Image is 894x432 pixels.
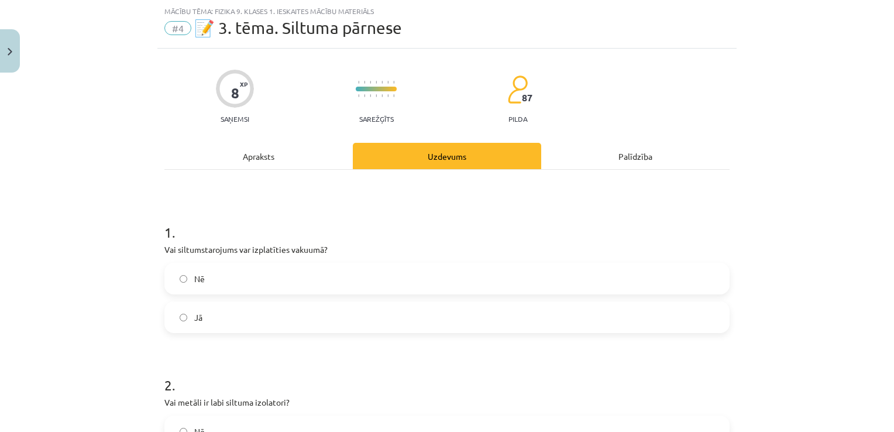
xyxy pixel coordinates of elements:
span: Jā [194,311,202,324]
div: Apraksts [164,143,353,169]
img: icon-short-line-57e1e144782c952c97e751825c79c345078a6d821885a25fce030b3d8c18986b.svg [381,94,383,97]
p: Vai siltumstarojums var izplatīties vakuumā? [164,244,730,256]
div: 8 [231,85,239,101]
p: pilda [508,115,527,123]
div: Mācību tēma: Fizika 9. klases 1. ieskaites mācību materiāls [164,7,730,15]
img: icon-short-line-57e1e144782c952c97e751825c79c345078a6d821885a25fce030b3d8c18986b.svg [393,94,394,97]
p: Saņemsi [216,115,254,123]
span: #4 [164,21,191,35]
h1: 2 . [164,356,730,393]
img: icon-close-lesson-0947bae3869378f0d4975bcd49f059093ad1ed9edebbc8119c70593378902aed.svg [8,48,12,56]
img: icon-short-line-57e1e144782c952c97e751825c79c345078a6d821885a25fce030b3d8c18986b.svg [381,81,383,84]
span: 87 [522,92,532,103]
img: icon-short-line-57e1e144782c952c97e751825c79c345078a6d821885a25fce030b3d8c18986b.svg [370,81,371,84]
img: icon-short-line-57e1e144782c952c97e751825c79c345078a6d821885a25fce030b3d8c18986b.svg [364,94,365,97]
span: XP [240,81,247,87]
div: Uzdevums [353,143,541,169]
span: Nē [194,273,205,285]
img: icon-short-line-57e1e144782c952c97e751825c79c345078a6d821885a25fce030b3d8c18986b.svg [376,94,377,97]
div: Palīdzība [541,143,730,169]
input: Nē [180,275,187,283]
img: icon-short-line-57e1e144782c952c97e751825c79c345078a6d821885a25fce030b3d8c18986b.svg [387,94,388,97]
input: Jā [180,314,187,321]
img: icon-short-line-57e1e144782c952c97e751825c79c345078a6d821885a25fce030b3d8c18986b.svg [358,94,359,97]
h1: 1 . [164,204,730,240]
img: icon-short-line-57e1e144782c952c97e751825c79c345078a6d821885a25fce030b3d8c18986b.svg [393,81,394,84]
img: students-c634bb4e5e11cddfef0936a35e636f08e4e9abd3cc4e673bd6f9a4125e45ecb1.svg [507,75,528,104]
p: Vai metāli ir labi siltuma izolatori? [164,396,730,409]
img: icon-short-line-57e1e144782c952c97e751825c79c345078a6d821885a25fce030b3d8c18986b.svg [376,81,377,84]
img: icon-short-line-57e1e144782c952c97e751825c79c345078a6d821885a25fce030b3d8c18986b.svg [358,81,359,84]
p: Sarežģīts [359,115,394,123]
img: icon-short-line-57e1e144782c952c97e751825c79c345078a6d821885a25fce030b3d8c18986b.svg [370,94,371,97]
span: 📝 3. tēma. Siltuma pārnese [194,18,402,37]
img: icon-short-line-57e1e144782c952c97e751825c79c345078a6d821885a25fce030b3d8c18986b.svg [387,81,388,84]
img: icon-short-line-57e1e144782c952c97e751825c79c345078a6d821885a25fce030b3d8c18986b.svg [364,81,365,84]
